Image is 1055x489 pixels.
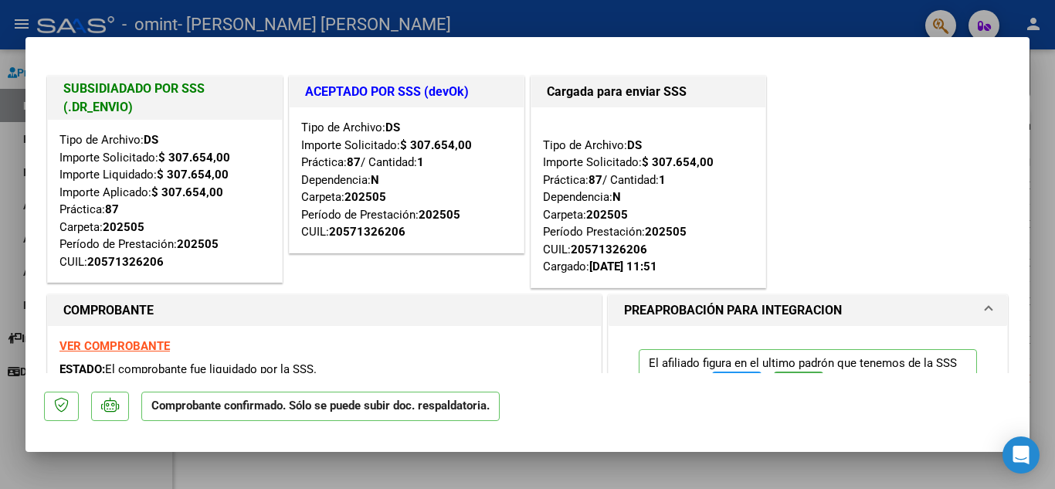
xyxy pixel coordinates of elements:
strong: 202505 [103,220,144,234]
strong: COMPROBANTE [63,303,154,318]
strong: N [612,190,621,204]
strong: 87 [105,202,119,216]
strong: 1 [659,173,666,187]
strong: 202505 [419,208,460,222]
strong: 202505 [344,190,386,204]
span: ESTADO: [59,362,105,376]
mat-expansion-panel-header: PREAPROBACIÓN PARA INTEGRACION [609,295,1007,326]
strong: DS [144,133,158,147]
strong: $ 307.654,00 [151,185,223,199]
strong: $ 307.654,00 [400,138,472,152]
strong: N [371,173,379,187]
button: FTP [712,372,762,400]
strong: 1 [417,155,424,169]
p: El afiliado figura en el ultimo padrón que tenemos de la SSS de [639,349,977,407]
p: Comprobante confirmado. Sólo se puede subir doc. respaldatoria. [141,392,500,422]
div: Tipo de Archivo: Importe Solicitado: Práctica: / Cantidad: Dependencia: Carpeta: Período Prestaci... [543,119,754,276]
span: El comprobante fue liquidado por la SSS. [105,362,317,376]
strong: 87 [347,155,361,169]
strong: [DATE] 11:51 [589,260,657,273]
strong: 202505 [586,208,628,222]
strong: 87 [589,173,602,187]
div: 20571326206 [87,253,164,271]
a: VER COMPROBANTE [59,339,170,353]
h1: ACEPTADO POR SSS (devOk) [305,83,508,101]
div: Tipo de Archivo: Importe Solicitado: Importe Liquidado: Importe Aplicado: Práctica: Carpeta: Perí... [59,131,270,270]
strong: DS [627,138,642,152]
strong: $ 307.654,00 [157,168,229,182]
strong: DS [385,121,400,134]
button: SSS [774,372,823,400]
h1: SUBSIDIADADO POR SSS (.DR_ENVIO) [63,80,266,117]
div: Open Intercom Messenger [1002,436,1040,474]
strong: $ 307.654,00 [158,151,230,165]
h1: PREAPROBACIÓN PARA INTEGRACION [624,301,842,320]
strong: 202505 [645,225,687,239]
div: Tipo de Archivo: Importe Solicitado: Práctica: / Cantidad: Dependencia: Carpeta: Período de Prest... [301,119,512,241]
strong: $ 307.654,00 [642,155,714,169]
div: 20571326206 [329,223,405,241]
strong: 202505 [177,237,219,251]
div: 20571326206 [571,241,647,259]
h1: Cargada para enviar SSS [547,83,750,101]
